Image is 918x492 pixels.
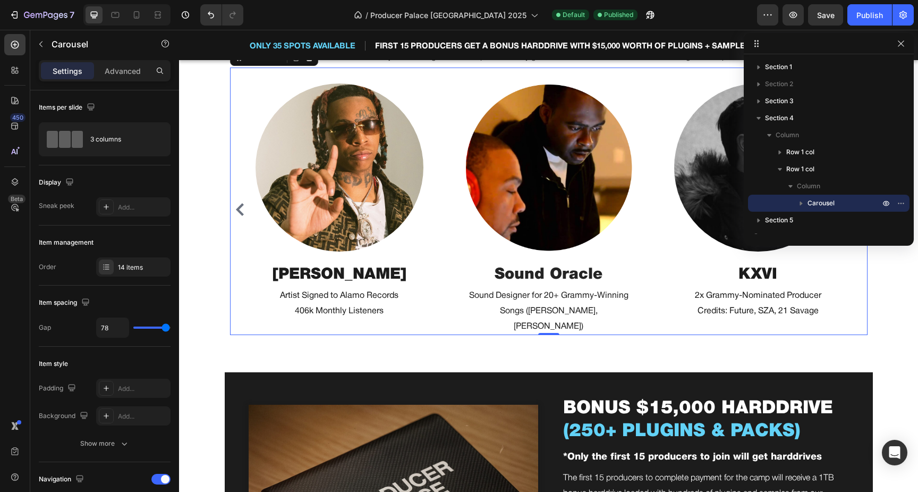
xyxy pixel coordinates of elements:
[90,127,155,152] div: 3 columns
[52,38,142,51] p: Carousel
[765,113,794,123] span: Section 4
[765,62,792,72] span: Section 1
[200,4,243,26] div: Undo/Redo
[807,198,835,209] span: Carousel
[882,440,907,465] div: Open Intercom Messenger
[384,394,622,410] span: (250+ PLUGINS & PACKS)
[604,10,633,20] span: Published
[39,323,51,332] div: Gap
[39,359,68,369] div: Item style
[39,101,97,115] div: Items per slide
[118,203,168,212] div: Add...
[179,30,918,492] iframe: Design area
[8,195,25,203] div: Beta
[670,171,687,188] button: Carousel Next Arrow
[39,262,56,272] div: Order
[53,65,82,77] p: Settings
[765,96,794,106] span: Section 3
[39,434,171,453] button: Show more
[70,9,74,21] p: 7
[847,4,892,26] button: Publish
[39,296,92,310] div: Item spacing
[39,409,90,423] div: Background
[765,79,793,89] span: Section 2
[118,384,168,394] div: Add...
[39,176,76,190] div: Display
[105,65,141,77] p: Advanced
[286,232,454,258] h2: Sound Oracle
[4,4,79,26] button: 7
[765,232,811,243] span: SPONSORS V2
[118,263,168,272] div: 14 items
[39,201,74,211] div: Sneak peek
[495,232,663,258] h2: KXVI
[118,412,168,421] div: Add...
[765,215,793,226] span: Section 5
[786,147,814,157] span: Row 1 col
[496,274,662,289] p: Credits: Future, SZA, 21 Savage
[797,181,820,191] span: Column
[39,238,93,247] div: Item management
[384,423,643,431] span: *Only the first 15 producers to join will get harddrives
[563,10,585,20] span: Default
[495,54,663,222] img: Alt Image
[808,4,843,26] button: Save
[856,10,883,21] div: Publish
[817,11,835,20] span: Save
[39,472,86,487] div: Navigation
[496,258,662,274] p: 2x Grammy-Nominated Producer
[786,164,814,174] span: Row 1 col
[39,381,78,396] div: Padding
[384,371,654,387] span: BONUS $15,000 HARDDRIVE
[370,10,526,21] span: Producer Palace [GEOGRAPHIC_DATA] 2025
[286,54,454,222] img: Alt Image
[776,130,799,140] span: Column
[365,10,368,21] span: /
[80,438,130,449] div: Show more
[287,258,453,304] p: Sound Designer for 20+ Grammy-Winning Songs ([PERSON_NAME], [PERSON_NAME])
[10,113,25,122] div: 450
[97,318,129,337] input: Auto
